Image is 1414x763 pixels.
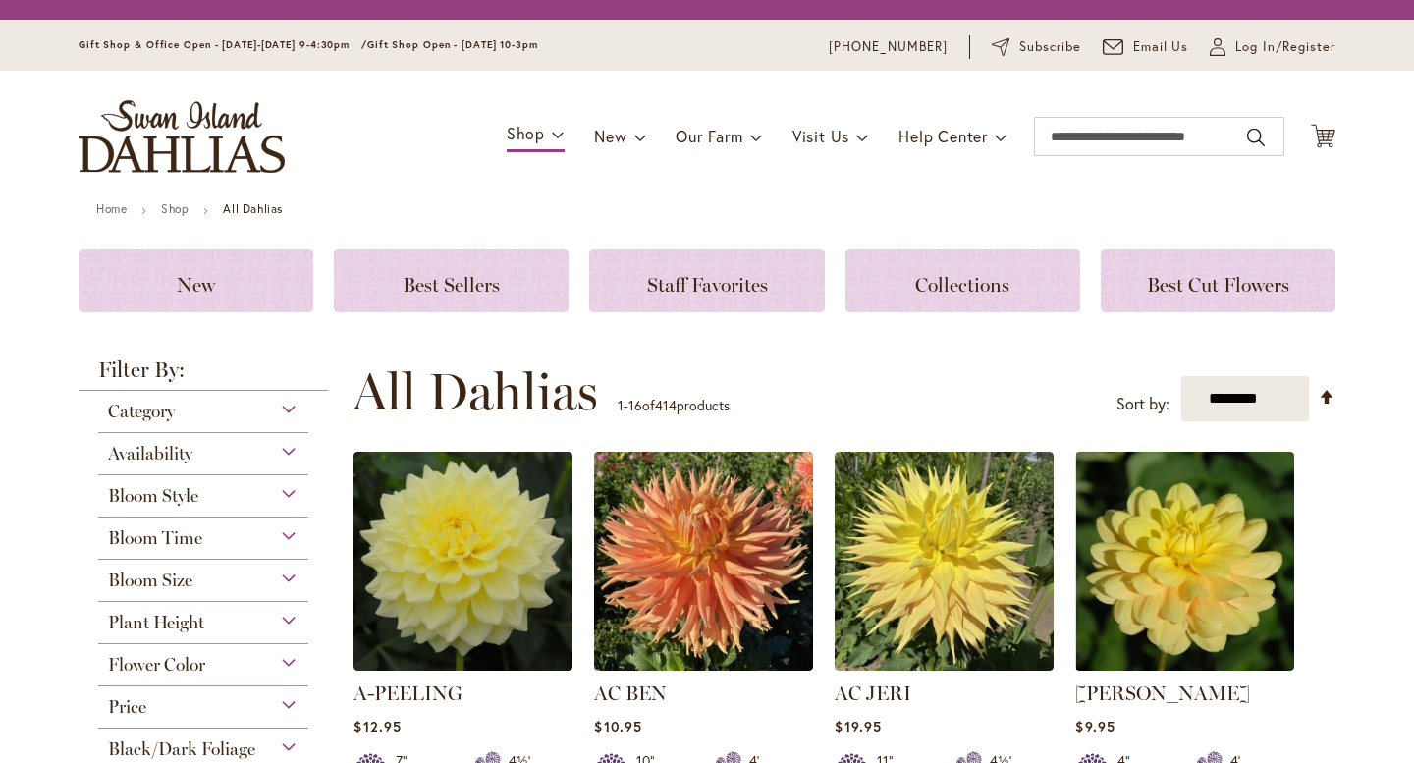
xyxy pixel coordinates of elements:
img: AHOY MATEY [1075,452,1294,671]
a: Shop [161,201,189,216]
span: Availability [108,443,192,464]
span: Gift Shop & Office Open - [DATE]-[DATE] 9-4:30pm / [79,38,367,51]
a: Staff Favorites [589,249,824,312]
span: $19.95 [835,717,881,736]
span: 16 [628,396,642,414]
span: Category [108,401,175,422]
a: AHOY MATEY [1075,656,1294,675]
span: $9.95 [1075,717,1115,736]
span: Collections [915,273,1009,297]
span: New [594,126,626,146]
a: Best Sellers [334,249,569,312]
span: Staff Favorites [647,273,768,297]
span: Bloom Style [108,485,198,507]
a: Subscribe [992,37,1081,57]
span: Best Cut Flowers [1147,273,1289,297]
img: A-Peeling [353,452,572,671]
a: Collections [845,249,1080,312]
a: AC JERI [835,681,911,705]
a: Home [96,201,127,216]
span: Bloom Time [108,527,202,549]
span: Flower Color [108,654,205,676]
span: $10.95 [594,717,641,736]
span: 1 [618,396,624,414]
span: Email Us [1133,37,1189,57]
p: - of products [618,390,730,421]
span: Visit Us [792,126,849,146]
a: AC BEN [594,656,813,675]
a: New [79,249,313,312]
a: Email Us [1103,37,1189,57]
strong: Filter By: [79,359,328,391]
button: Search [1247,122,1265,153]
a: [PERSON_NAME] [1075,681,1250,705]
a: store logo [79,100,285,173]
span: Best Sellers [403,273,500,297]
a: A-Peeling [353,656,572,675]
a: [PHONE_NUMBER] [829,37,948,57]
span: New [177,273,215,297]
label: Sort by: [1116,386,1169,422]
span: All Dahlias [353,362,598,421]
span: Black/Dark Foliage [108,738,255,760]
span: Log In/Register [1235,37,1335,57]
span: $12.95 [353,717,401,736]
a: Best Cut Flowers [1101,249,1335,312]
a: Log In/Register [1210,37,1335,57]
span: 414 [655,396,677,414]
span: Help Center [898,126,988,146]
span: Bloom Size [108,570,192,591]
span: Gift Shop Open - [DATE] 10-3pm [367,38,538,51]
img: AC Jeri [835,452,1054,671]
img: AC BEN [594,452,813,671]
a: A-PEELING [353,681,462,705]
strong: All Dahlias [223,201,283,216]
span: Our Farm [676,126,742,146]
a: AC Jeri [835,656,1054,675]
span: Plant Height [108,612,204,633]
span: Subscribe [1019,37,1081,57]
span: Price [108,696,146,718]
a: AC BEN [594,681,667,705]
span: Shop [507,123,545,143]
